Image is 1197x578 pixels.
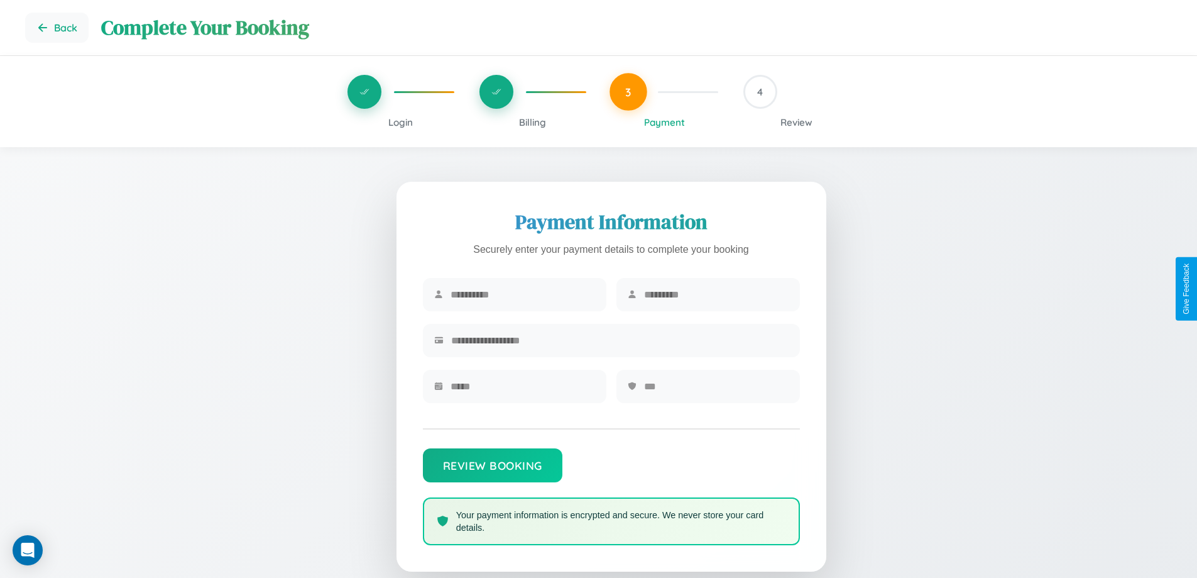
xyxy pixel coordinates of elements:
[13,535,43,565] div: Open Intercom Messenger
[1182,264,1191,314] div: Give Feedback
[423,208,800,236] h2: Payment Information
[625,85,631,99] span: 3
[423,448,562,482] button: Review Booking
[456,509,786,534] p: Your payment information is encrypted and secure. We never store your card details.
[388,116,413,128] span: Login
[780,116,812,128] span: Review
[519,116,546,128] span: Billing
[25,13,89,43] button: Go back
[644,116,685,128] span: Payment
[423,241,800,259] p: Securely enter your payment details to complete your booking
[757,86,763,98] span: 4
[101,14,1172,42] h1: Complete Your Booking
